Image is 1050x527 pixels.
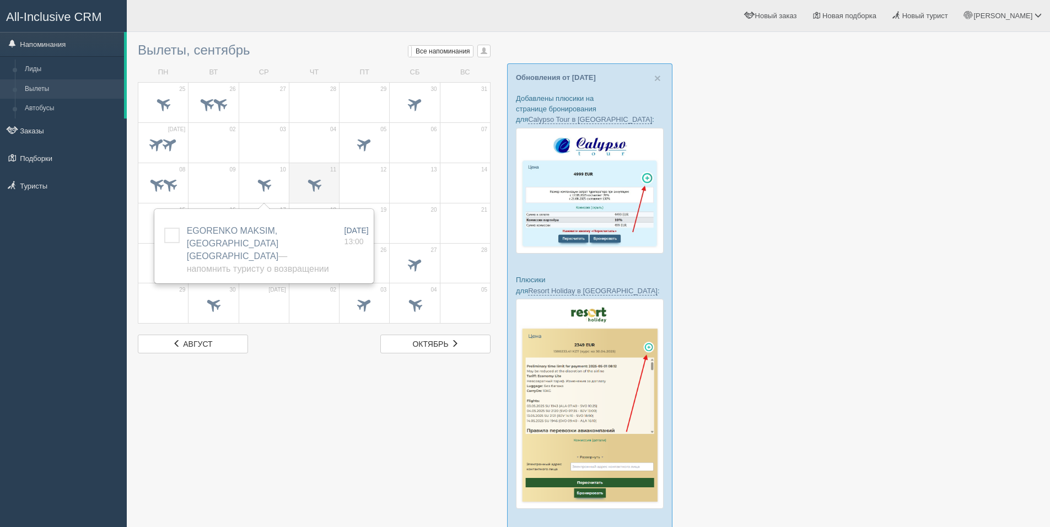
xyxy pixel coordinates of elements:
[481,85,487,93] span: 31
[380,206,386,214] span: 19
[481,286,487,294] span: 05
[516,73,596,82] a: Обновления от [DATE]
[179,206,185,214] span: 15
[280,206,286,214] span: 17
[179,166,185,174] span: 08
[481,206,487,214] span: 21
[380,126,386,133] span: 05
[340,63,390,82] td: ПТ
[330,206,336,214] span: 18
[973,12,1032,20] span: [PERSON_NAME]
[20,99,124,119] a: Автобусы
[416,47,470,55] span: Все напоминания
[330,286,336,294] span: 02
[189,63,239,82] td: ВТ
[20,60,124,79] a: Лиды
[431,246,437,254] span: 27
[431,206,437,214] span: 20
[528,115,652,124] a: Calypso Tour в [GEOGRAPHIC_DATA]
[268,286,286,294] span: [DATE]
[431,126,437,133] span: 06
[528,287,658,295] a: Resort Holiday в [GEOGRAPHIC_DATA]
[380,286,386,294] span: 03
[1,1,126,31] a: All-Inclusive CRM
[654,72,661,84] span: ×
[138,335,248,353] a: август
[229,286,235,294] span: 30
[481,126,487,133] span: 07
[344,237,364,246] span: 13:00
[183,340,212,348] span: август
[6,10,102,24] span: All-Inclusive CRM
[481,246,487,254] span: 28
[280,126,286,133] span: 03
[229,85,235,93] span: 26
[390,63,440,82] td: СБ
[822,12,876,20] span: Новая подборка
[168,126,185,133] span: [DATE]
[229,126,235,133] span: 02
[187,226,329,273] span: EGORENKO MAKSIM, [GEOGRAPHIC_DATA] [GEOGRAPHIC_DATA]
[344,225,369,247] a: [DATE] 13:00
[179,286,185,294] span: 29
[380,335,491,353] a: октябрь
[755,12,797,20] span: Новый заказ
[902,12,948,20] span: Новый турист
[187,251,329,273] span: — Напомнить туристу о возвращении
[330,85,336,93] span: 28
[239,63,289,82] td: СР
[516,299,664,509] img: resort-holiday-%D0%BF%D1%96%D0%B4%D0%B1%D1%96%D1%80%D0%BA%D0%B0-%D1%81%D1%80%D0%BC-%D0%B4%D0%BB%D...
[380,246,386,254] span: 26
[431,166,437,174] span: 13
[344,226,369,235] span: [DATE]
[280,85,286,93] span: 27
[20,79,124,99] a: Вылеты
[229,206,235,214] span: 16
[330,126,336,133] span: 04
[440,63,490,82] td: ВС
[654,72,661,84] button: Close
[187,226,329,273] a: EGORENKO MAKSIM, [GEOGRAPHIC_DATA] [GEOGRAPHIC_DATA]— Напомнить туристу о возвращении
[412,340,448,348] span: октябрь
[516,93,664,125] p: Добавлены плюсики на странице бронирования для :
[380,85,386,93] span: 29
[481,166,487,174] span: 14
[289,63,339,82] td: ЧТ
[280,166,286,174] span: 10
[229,166,235,174] span: 09
[431,85,437,93] span: 30
[138,63,189,82] td: ПН
[138,43,491,57] h3: Вылеты, сентябрь
[380,166,386,174] span: 12
[330,166,336,174] span: 11
[516,128,664,254] img: calypso-tour-proposal-crm-for-travel-agency.jpg
[431,286,437,294] span: 04
[179,85,185,93] span: 25
[516,275,664,295] p: Плюсики для :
